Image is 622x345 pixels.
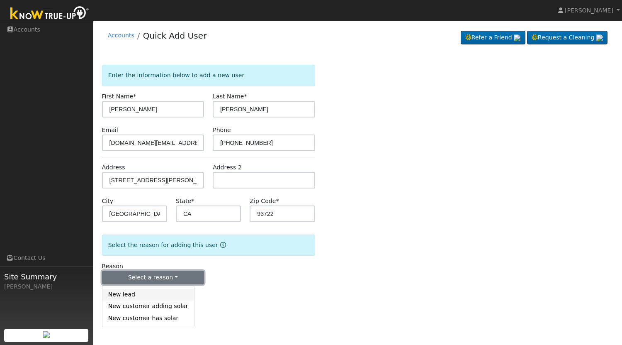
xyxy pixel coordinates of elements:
[191,198,194,204] span: Required
[213,126,231,135] label: Phone
[102,65,315,86] div: Enter the information below to add a new user
[213,163,242,172] label: Address 2
[102,235,315,256] div: Select the reason for adding this user
[102,197,114,206] label: City
[102,163,125,172] label: Address
[250,197,279,206] label: Zip Code
[527,31,607,45] a: Request a Cleaning
[596,34,603,41] img: retrieve
[102,312,194,324] a: New customer has solar
[133,93,136,100] span: Required
[514,34,520,41] img: retrieve
[102,126,118,135] label: Email
[6,5,93,23] img: Know True-Up
[565,7,613,14] span: [PERSON_NAME]
[461,31,525,45] a: Refer a Friend
[102,262,123,271] label: Reason
[213,92,247,101] label: Last Name
[276,198,279,204] span: Required
[102,301,194,312] a: New customer adding solar
[143,31,207,41] a: Quick Add User
[4,271,89,282] span: Site Summary
[102,271,204,285] button: Select a reason
[102,92,136,101] label: First Name
[4,282,89,291] div: [PERSON_NAME]
[102,289,194,301] a: New lead
[108,32,134,39] a: Accounts
[43,331,50,338] img: retrieve
[244,93,247,100] span: Required
[218,242,226,248] a: Reason for new user
[176,197,194,206] label: State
